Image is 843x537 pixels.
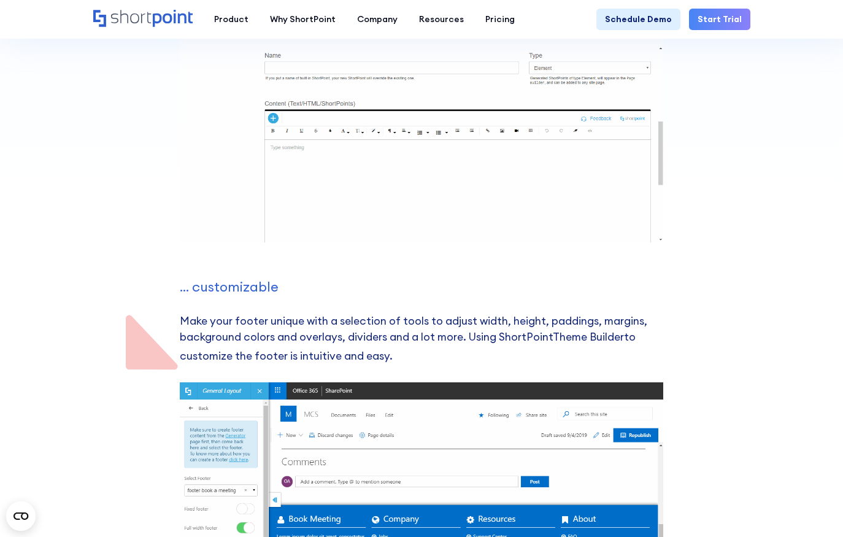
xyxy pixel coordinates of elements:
[357,13,398,26] div: Company
[6,501,36,531] button: Open CMP widget
[214,13,248,26] div: Product
[93,10,193,28] a: Home
[180,277,663,365] p: ‍ ‍ Make your footer unique with a selection of tools to adjust width, height, paddings, margins,...
[475,9,526,30] a: Pricing
[553,330,624,344] a: Theme Builder
[270,13,336,26] div: Why ShortPoint
[419,13,464,26] div: Resources
[204,9,260,30] a: Product
[782,478,843,537] iframe: Chat Widget
[409,9,475,30] a: Resources
[596,9,680,30] a: Schedule Demo
[689,9,750,30] a: Start Trial
[485,13,515,26] div: Pricing
[180,278,279,295] span: ... customizable
[260,9,347,30] a: Why ShortPoint
[347,9,409,30] a: Company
